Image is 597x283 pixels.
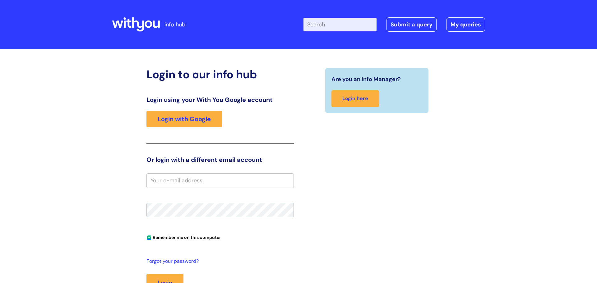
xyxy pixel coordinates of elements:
a: Forgot your password? [146,257,291,266]
span: Are you an Info Manager? [331,74,401,84]
div: You can uncheck this option if you're logging in from a shared device [146,232,294,242]
a: My queries [447,17,485,32]
label: Remember me on this computer [146,233,221,240]
input: Your e-mail address [146,173,294,188]
a: Login with Google [146,111,222,127]
h3: Or login with a different email account [146,156,294,163]
input: Remember me on this computer [147,236,151,240]
a: Submit a query [386,17,437,32]
a: Login here [331,90,379,107]
input: Search [303,18,377,31]
h3: Login using your With You Google account [146,96,294,103]
h2: Login to our info hub [146,68,294,81]
p: info hub [164,20,185,30]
